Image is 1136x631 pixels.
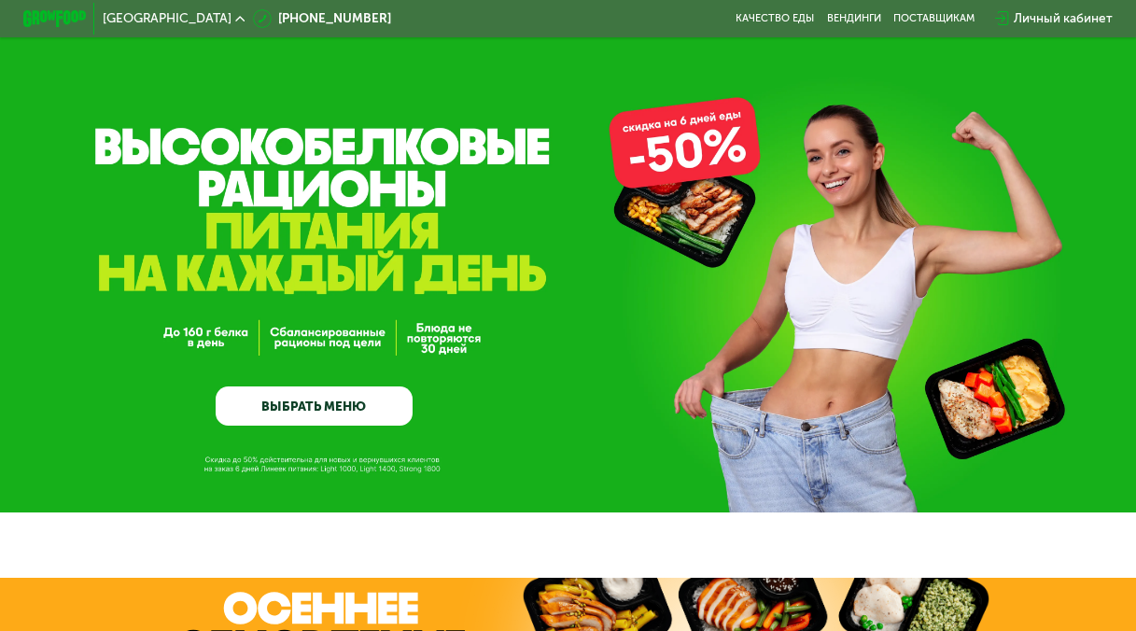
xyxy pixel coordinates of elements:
a: [PHONE_NUMBER] [253,9,391,28]
a: Качество еды [736,12,814,25]
div: поставщикам [893,12,975,25]
a: ВЫБРАТЬ МЕНЮ [216,386,412,426]
a: Вендинги [827,12,881,25]
div: Личный кабинет [1014,9,1113,28]
span: [GEOGRAPHIC_DATA] [103,12,231,25]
